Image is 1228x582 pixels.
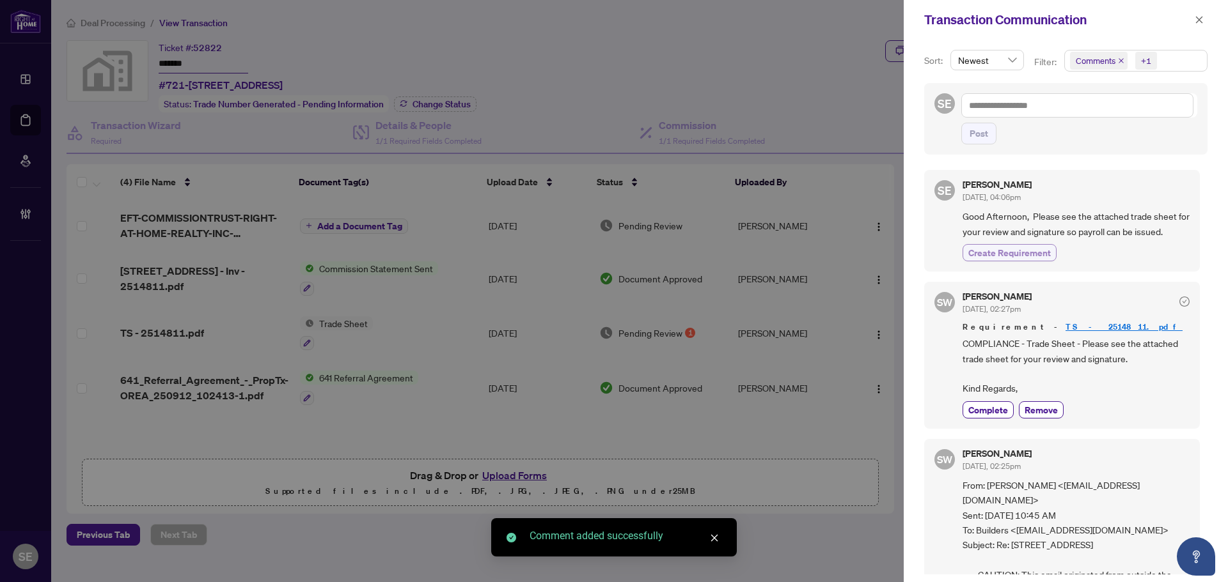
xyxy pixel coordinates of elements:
span: SW [937,451,953,467]
button: Open asap [1177,537,1215,576]
button: Remove [1019,401,1064,418]
span: Requirement - [963,321,1190,333]
a: TS - 2514811.pdf [1066,321,1183,332]
button: Complete [963,401,1014,418]
span: Create Requirement [968,246,1051,259]
span: close [1195,15,1204,24]
span: SE [938,95,952,112]
button: Post [961,123,996,144]
span: check-circle [1179,296,1190,307]
span: close [1118,57,1124,64]
span: Newest [958,50,1016,70]
p: Filter: [1034,55,1059,69]
span: [DATE], 02:25pm [963,461,1021,471]
h5: [PERSON_NAME] [963,180,1032,189]
span: Comments [1070,52,1128,70]
span: check-circle [507,533,516,542]
p: Sort: [924,54,945,68]
span: SW [937,295,953,310]
span: COMPLIANCE - Trade Sheet - Please see the attached trade sheet for your review and signature. Kin... [963,336,1190,396]
span: SE [938,181,952,199]
span: Complete [968,403,1008,417]
span: Good Afternoon, Please see the attached trade sheet for your review and signature so payroll can ... [963,209,1190,239]
span: [DATE], 04:06pm [963,192,1021,202]
div: Transaction Communication [924,10,1191,29]
h5: [PERSON_NAME] [963,449,1032,458]
span: Comments [1076,54,1115,67]
h5: [PERSON_NAME] [963,292,1032,301]
div: Comment added successfully [530,528,721,544]
button: Create Requirement [963,244,1057,261]
div: +1 [1141,54,1151,67]
a: Close [707,531,721,545]
span: [DATE], 02:27pm [963,304,1021,314]
span: close [710,533,719,542]
span: Remove [1025,403,1058,417]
